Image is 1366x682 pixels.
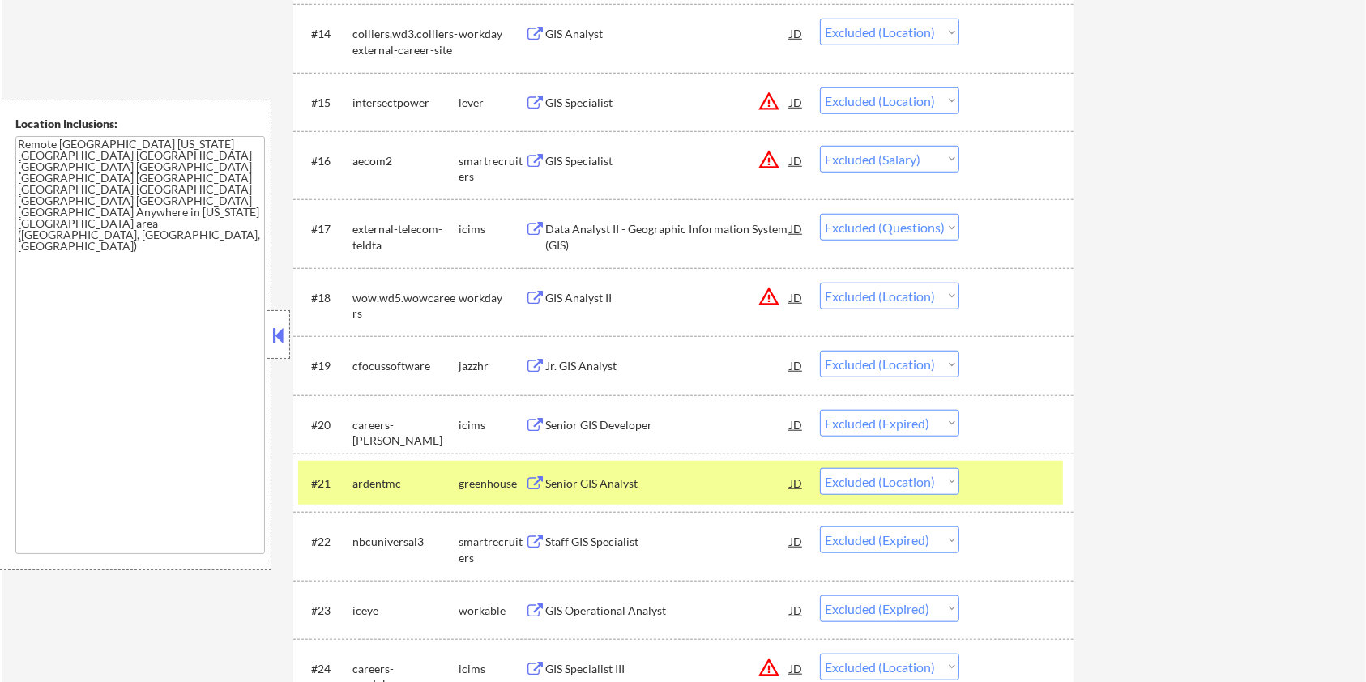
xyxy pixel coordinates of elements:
[758,148,780,171] button: warning_amber
[352,95,459,111] div: intersectpower
[311,290,339,306] div: #18
[311,534,339,550] div: #22
[352,221,459,253] div: external-telecom-teldta
[788,87,805,117] div: JD
[311,358,339,374] div: #19
[788,19,805,48] div: JD
[459,534,525,565] div: smartrecruiters
[15,116,265,132] div: Location Inclusions:
[311,661,339,677] div: #24
[788,595,805,624] div: JD
[459,221,525,237] div: icims
[545,661,790,677] div: GIS Specialist III
[459,417,525,433] div: icims
[545,290,790,306] div: GIS Analyst II
[545,358,790,374] div: Jr. GIS Analyst
[545,417,790,433] div: Senior GIS Developer
[545,475,790,492] div: Senior GIS Analyst
[311,153,339,169] div: #16
[788,146,805,175] div: JD
[545,603,790,619] div: GIS Operational Analyst
[311,95,339,111] div: #15
[758,90,780,113] button: warning_amber
[459,358,525,374] div: jazzhr
[459,153,525,185] div: smartrecruiters
[459,603,525,619] div: workable
[788,468,805,497] div: JD
[352,26,459,58] div: colliers.wd3.colliers-external-career-site
[545,26,790,42] div: GIS Analyst
[788,283,805,312] div: JD
[311,26,339,42] div: #14
[459,290,525,306] div: workday
[758,656,780,679] button: warning_amber
[459,475,525,492] div: greenhouse
[459,26,525,42] div: workday
[459,661,525,677] div: icims
[788,410,805,439] div: JD
[758,285,780,308] button: warning_amber
[352,475,459,492] div: ardentmc
[352,290,459,322] div: wow.wd5.wowcareers
[352,417,459,449] div: careers-[PERSON_NAME]
[352,603,459,619] div: iceye
[311,417,339,433] div: #20
[352,534,459,550] div: nbcuniversal3
[311,603,339,619] div: #23
[311,475,339,492] div: #21
[352,358,459,374] div: cfocussoftware
[788,214,805,243] div: JD
[545,95,790,111] div: GIS Specialist
[311,221,339,237] div: #17
[352,153,459,169] div: aecom2
[459,95,525,111] div: lever
[545,221,790,253] div: Data Analyst II - Geographic Information System (GIS)
[545,153,790,169] div: GIS Specialist
[788,351,805,380] div: JD
[788,526,805,556] div: JD
[545,534,790,550] div: Staff GIS Specialist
